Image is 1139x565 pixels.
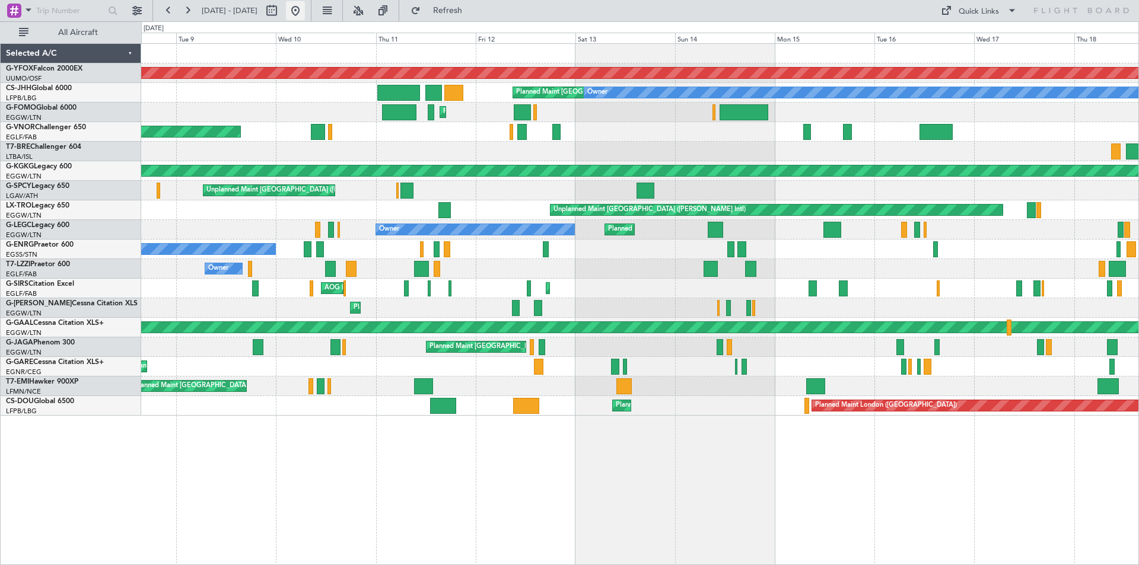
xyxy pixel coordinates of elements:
a: UUMO/OSF [6,74,42,83]
button: Refresh [405,1,476,20]
span: G-KGKG [6,163,34,170]
a: LGAV/ATH [6,191,38,200]
a: CS-DOUGlobal 6500 [6,398,74,405]
span: G-GARE [6,359,33,366]
span: CS-DOU [6,398,34,405]
a: G-YFOXFalcon 2000EX [6,65,82,72]
div: Mon 15 [775,33,874,43]
a: EGSS/STN [6,250,37,259]
a: EGGW/LTN [6,348,42,357]
a: G-FOMOGlobal 6000 [6,104,77,111]
div: Tue 16 [874,33,974,43]
a: LFPB/LBG [6,407,37,416]
div: Sat 13 [575,33,675,43]
a: T7-EMIHawker 900XP [6,378,78,385]
div: Fri 12 [476,33,575,43]
a: G-GARECessna Citation XLS+ [6,359,104,366]
button: Quick Links [935,1,1023,20]
a: T7-BREChallenger 604 [6,143,81,151]
div: Wed 10 [276,33,376,43]
div: Planned Maint London ([GEOGRAPHIC_DATA]) [815,397,957,414]
a: EGLF/FAB [6,289,37,298]
div: Planned Maint [GEOGRAPHIC_DATA] ([GEOGRAPHIC_DATA]) [549,279,736,297]
div: Thu 11 [376,33,476,43]
button: All Aircraft [13,23,129,42]
div: Planned Maint [GEOGRAPHIC_DATA] ([GEOGRAPHIC_DATA]) [429,338,616,356]
a: EGLF/FAB [6,133,37,142]
span: CS-JHH [6,85,31,92]
span: G-YFOX [6,65,33,72]
a: G-SPCYLegacy 650 [6,183,69,190]
a: EGGW/LTN [6,309,42,318]
a: G-GAALCessna Citation XLS+ [6,320,104,327]
a: EGGW/LTN [6,328,42,337]
div: Planned Maint [GEOGRAPHIC_DATA] [135,377,248,395]
a: LTBA/ISL [6,152,33,161]
span: Refresh [423,7,473,15]
a: CS-JHHGlobal 6000 [6,85,72,92]
div: [DATE] [144,24,164,34]
span: G-GAAL [6,320,33,327]
span: G-VNOR [6,124,35,131]
a: EGGW/LTN [6,172,42,181]
a: EGGW/LTN [6,231,42,240]
span: G-JAGA [6,339,33,346]
div: Planned Maint [GEOGRAPHIC_DATA] ([GEOGRAPHIC_DATA]) [616,397,803,414]
a: EGNR/CEG [6,368,42,376]
a: EGLF/FAB [6,270,37,279]
a: T7-LZZIPraetor 600 [6,261,70,268]
a: LFMN/NCE [6,387,41,396]
span: T7-BRE [6,143,30,151]
div: Quick Links [959,6,999,18]
div: Planned Maint [GEOGRAPHIC_DATA] ([GEOGRAPHIC_DATA]) [443,103,630,121]
div: AOG Maint [PERSON_NAME] [324,279,415,297]
div: Unplanned Maint [GEOGRAPHIC_DATA] ([PERSON_NAME] Intl) [553,201,746,219]
a: G-SIRSCitation Excel [6,280,74,288]
span: G-SPCY [6,183,31,190]
a: G-ENRGPraetor 600 [6,241,74,248]
span: G-ENRG [6,241,34,248]
span: All Aircraft [31,28,125,37]
a: EGGW/LTN [6,113,42,122]
a: G-KGKGLegacy 600 [6,163,72,170]
span: G-SIRS [6,280,28,288]
input: Trip Number [36,2,104,20]
div: Tue 9 [176,33,276,43]
div: Unplanned Maint [GEOGRAPHIC_DATA] ([PERSON_NAME] Intl) [206,181,399,199]
span: LX-TRO [6,202,31,209]
div: Planned Maint [GEOGRAPHIC_DATA] ([GEOGRAPHIC_DATA]) [354,299,540,317]
span: T7-LZZI [6,261,30,268]
div: Owner [587,84,607,101]
span: G-FOMO [6,104,36,111]
a: G-[PERSON_NAME]Cessna Citation XLS [6,300,138,307]
a: EGGW/LTN [6,211,42,220]
span: T7-EMI [6,378,29,385]
span: [DATE] - [DATE] [202,5,257,16]
span: G-LEGC [6,222,31,229]
a: G-JAGAPhenom 300 [6,339,75,346]
div: Sun 14 [675,33,775,43]
div: Owner [379,221,399,238]
a: LX-TROLegacy 650 [6,202,69,209]
a: G-LEGCLegacy 600 [6,222,69,229]
a: LFPB/LBG [6,94,37,103]
div: Wed 17 [974,33,1074,43]
div: Planned Maint [GEOGRAPHIC_DATA] ([GEOGRAPHIC_DATA]) [516,84,703,101]
span: G-[PERSON_NAME] [6,300,72,307]
div: Owner [208,260,228,277]
div: Planned Maint [GEOGRAPHIC_DATA] ([GEOGRAPHIC_DATA]) [608,221,795,238]
a: G-VNORChallenger 650 [6,124,86,131]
